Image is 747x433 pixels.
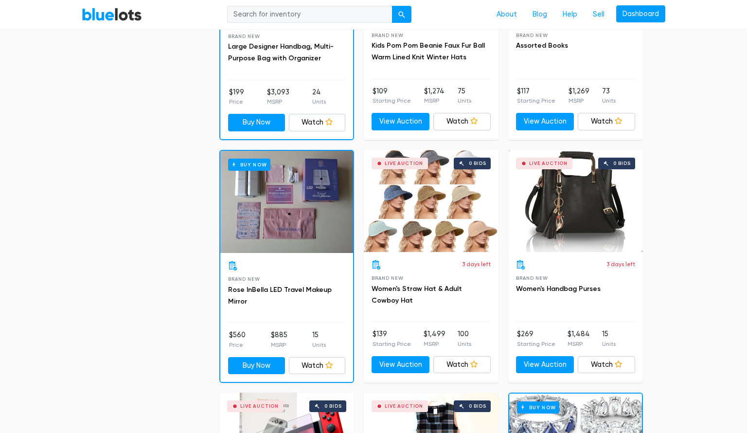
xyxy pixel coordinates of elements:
a: Kids Pom Pom Beanie Faux Fur Ball Warm Lined Knit Winter Hats [372,41,485,61]
div: Live Auction [385,161,423,166]
a: Assorted Books [516,41,568,50]
a: Watch [578,113,636,130]
li: $1,499 [424,329,445,348]
a: View Auction [516,356,574,374]
li: $1,484 [568,329,590,348]
a: Buy Now [228,357,285,375]
div: Live Auction [240,404,279,409]
li: $269 [517,329,555,348]
p: Starting Price [373,340,411,348]
a: Buy Now [228,114,285,131]
li: 73 [602,86,616,106]
span: Brand New [516,275,548,281]
li: $109 [373,86,411,106]
a: Watch [433,113,491,130]
h6: Buy Now [228,159,270,171]
p: Units [312,97,326,106]
a: View Auction [372,113,429,130]
p: Price [229,341,246,349]
p: Units [602,96,616,105]
a: Help [555,5,585,24]
p: Starting Price [517,340,555,348]
p: Units [458,96,471,105]
span: Brand New [228,34,260,39]
p: Price [229,97,244,106]
div: 0 bids [469,161,486,166]
div: Live Auction [529,161,568,166]
h6: Buy Now [517,401,559,414]
a: Women's Straw Hat & Adult Cowboy Hat [372,285,462,305]
li: 15 [312,330,326,349]
a: Watch [433,356,491,374]
a: Rose InBella LED Travel Makeup Mirror [228,286,332,306]
a: Live Auction 0 bids [508,150,643,252]
p: Starting Price [517,96,555,105]
p: MSRP [569,96,589,105]
span: Brand New [516,33,548,38]
a: About [489,5,525,24]
li: 100 [458,329,471,348]
li: $885 [271,330,287,349]
a: Sell [585,5,612,24]
span: Brand New [372,275,403,281]
li: $1,269 [569,86,589,106]
li: $199 [229,87,244,107]
a: Dashboard [616,5,665,23]
p: 3 days left [606,260,635,269]
p: MSRP [568,340,590,348]
a: BlueLots [82,7,142,21]
a: Watch [289,357,346,375]
span: Brand New [228,276,260,282]
li: $117 [517,86,555,106]
li: $560 [229,330,246,349]
p: Units [312,341,326,349]
li: 15 [602,329,616,348]
div: 0 bids [613,161,631,166]
a: Live Auction 0 bids [364,150,498,252]
p: Starting Price [373,96,411,105]
a: Buy Now [220,151,353,253]
a: Watch [289,114,346,131]
div: 0 bids [324,404,342,409]
li: 75 [458,86,471,106]
p: Units [602,340,616,348]
li: $1,274 [424,86,445,106]
div: Live Auction [385,404,423,409]
a: Large Designer Handbag, Multi-Purpose Bag with Organizer [228,42,334,62]
a: View Auction [516,113,574,130]
p: MSRP [424,340,445,348]
li: $3,093 [267,87,289,107]
p: MSRP [424,96,445,105]
input: Search for inventory [227,6,392,23]
div: 0 bids [469,404,486,409]
li: 24 [312,87,326,107]
p: MSRP [267,97,289,106]
a: Watch [578,356,636,374]
p: 3 days left [462,260,491,269]
a: Women's Handbag Purses [516,285,601,293]
a: Blog [525,5,555,24]
p: Units [458,340,471,348]
span: Brand New [372,33,403,38]
a: View Auction [372,356,429,374]
p: MSRP [271,341,287,349]
li: $139 [373,329,411,348]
